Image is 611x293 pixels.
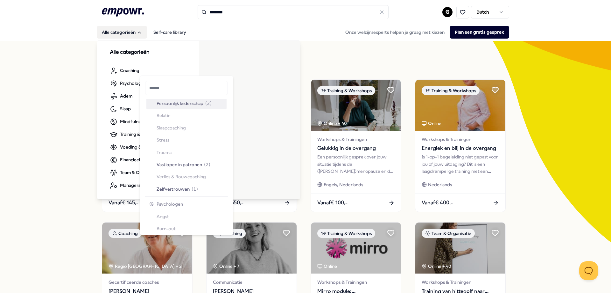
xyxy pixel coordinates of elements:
[120,143,164,150] span: Voeding & Levensstijl
[120,92,132,99] span: Adem
[102,223,192,274] img: package image
[97,26,191,39] nav: Main
[422,120,441,127] div: Online
[120,118,170,125] span: Mindfulness & Meditatie
[105,64,144,77] a: Coaching
[105,90,137,103] a: Adem
[157,186,190,193] span: Zelfvertrouwen
[105,166,165,179] a: Team & Organisatie
[105,154,145,166] a: Financieel
[204,161,210,168] span: ( 2 )
[579,261,598,280] iframe: Help Scout Beacon - Open
[157,100,203,107] span: Persoonlijk leiderschap
[428,181,452,188] span: Nederlands
[415,223,505,274] img: package image
[148,26,191,39] a: Self-care library
[317,279,395,286] span: Workshops & Trainingen
[198,5,389,19] input: Search for products, categories or subcategories
[317,229,375,238] div: Training & Workshops
[120,105,131,112] span: Slaap
[105,77,151,90] a: Psychologen
[415,80,505,131] img: package image
[317,120,347,127] div: Online + 40
[109,263,182,270] div: Regio [GEOGRAPHIC_DATA] + 2
[213,263,239,270] div: Online + 7
[422,144,499,152] span: Energiek en blij in de overgang
[120,131,165,138] span: Training & Workshops
[324,181,363,188] span: Engels, Nederlands
[207,223,297,274] img: package image
[317,153,395,175] div: Een persoonlijk gesprek over jouw situatie tijdens de ([PERSON_NAME])menopauze en de impact op jo...
[105,179,145,192] a: Managers
[105,103,136,115] a: Slaap
[157,161,202,168] span: Vastlopen in patronen
[109,279,186,286] span: Gecertificeerde coaches
[317,263,337,270] div: Online
[450,26,509,39] button: Plan een gratis gesprek
[105,141,169,154] a: Voeding & Levensstijl
[105,128,170,141] a: Training & Workshops
[205,100,212,107] span: ( 2 )
[422,229,475,238] div: Team & Organisatie
[213,279,290,286] span: Communicatie
[109,229,141,238] div: Coaching
[109,199,138,207] span: Vanaf € 145,-
[340,26,509,39] div: Onze welzijnsexperts helpen je graag met kiezen
[120,169,160,176] span: Team & Organisatie
[422,199,453,207] span: Vanaf € 400,-
[422,136,499,143] span: Workshops & Trainingen
[311,223,401,274] img: package image
[311,80,401,131] img: package image
[317,136,395,143] span: Workshops & Trainingen
[110,48,186,57] h3: Alle categorieën
[415,79,506,212] a: package imageTraining & WorkshopsOnlineWorkshops & TrainingenEnergiek en blij in de overgangIs 1-...
[97,41,301,200] div: Alle categorieën
[317,199,348,207] span: Vanaf € 100,-
[311,79,401,212] a: package imageTraining & WorkshopsOnline + 40Workshops & TrainingenGelukkig in de overgangEen pers...
[317,144,395,152] span: Gelukkig in de overgang
[145,99,228,232] div: Suggestions
[422,279,499,286] span: Workshops & Trainingen
[192,186,198,193] span: ( 1 )
[422,153,499,175] div: Is 1-op-1 begeleiding niet gepast voor jou of jouw uitdaging? Dit is een laagdrempelige training ...
[442,7,453,17] button: G
[120,67,139,74] span: Coaching
[422,263,451,270] div: Online + 40
[317,86,375,95] div: Training & Workshops
[120,182,140,189] span: Managers
[120,156,140,163] span: Financieel
[120,80,146,87] span: Psychologen
[105,115,175,128] a: Mindfulness & Meditatie
[422,86,480,95] div: Training & Workshops
[97,26,147,39] button: Alle categorieën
